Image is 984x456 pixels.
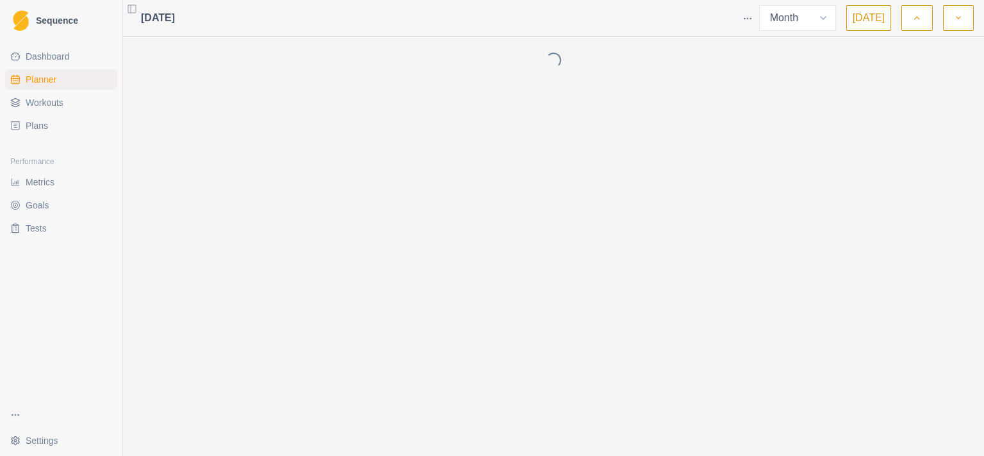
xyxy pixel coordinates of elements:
a: LogoSequence [5,5,117,36]
button: [DATE] [846,5,891,31]
a: Goals [5,195,117,215]
a: Metrics [5,172,117,192]
a: Dashboard [5,46,117,67]
span: Sequence [36,16,78,25]
span: Workouts [26,96,63,109]
span: [DATE] [141,10,175,26]
span: Tests [26,222,47,235]
img: Logo [13,10,29,31]
a: Planner [5,69,117,90]
a: Tests [5,218,117,239]
span: Plans [26,119,48,132]
a: Plans [5,115,117,136]
span: Goals [26,199,49,212]
span: Planner [26,73,56,86]
span: Metrics [26,176,54,189]
a: Workouts [5,92,117,113]
div: Performance [5,151,117,172]
button: Settings [5,430,117,451]
span: Dashboard [26,50,70,63]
